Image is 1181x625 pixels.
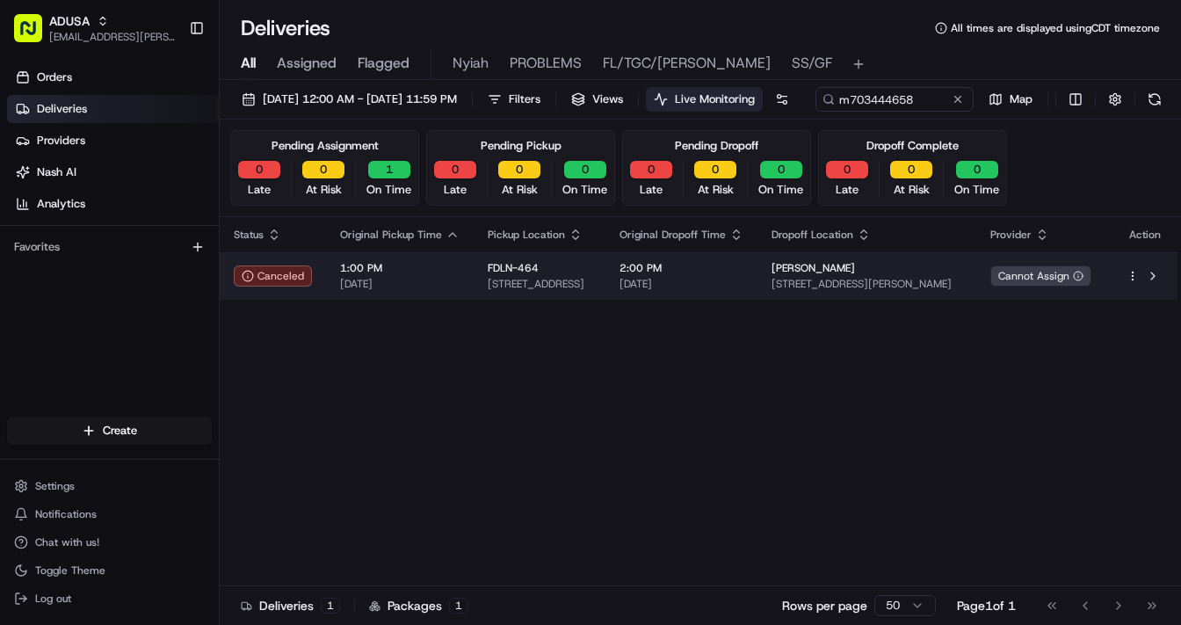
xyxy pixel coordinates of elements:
[18,257,32,271] div: 📗
[836,182,859,198] span: Late
[592,91,623,107] span: Views
[358,53,409,74] span: Flagged
[7,158,219,186] a: Nash AI
[640,182,663,198] span: Late
[124,297,213,311] a: Powered byPylon
[866,138,959,154] div: Dropoff Complete
[37,133,85,149] span: Providers
[619,277,743,291] span: [DATE]
[238,161,280,178] button: 0
[480,87,548,112] button: Filters
[18,70,320,98] p: Welcome 👋
[564,161,606,178] button: 0
[35,255,134,273] span: Knowledge Base
[340,261,460,275] span: 1:00 PM
[18,18,53,53] img: Nash
[675,91,755,107] span: Live Monitoring
[241,14,330,42] h1: Deliveries
[7,474,212,498] button: Settings
[18,168,49,200] img: 1736555255976-a54dd68f-1ca7-489b-9aae-adbdc363a1c4
[306,182,342,198] span: At Risk
[49,12,90,30] button: ADUSA
[7,502,212,527] button: Notifications
[502,182,538,198] span: At Risk
[37,101,87,117] span: Deliveries
[37,69,72,85] span: Orders
[230,130,419,206] div: Pending Assignment0Late0At Risk1On Time
[46,113,290,132] input: Clear
[772,277,963,291] span: [STREET_ADDRESS][PERSON_NAME]
[277,53,337,74] span: Assigned
[368,161,410,178] button: 1
[60,168,288,185] div: Start new chat
[7,127,219,155] a: Providers
[302,161,344,178] button: 0
[35,563,105,578] span: Toggle Theme
[263,91,457,107] span: [DATE] 12:00 AM - [DATE] 11:59 PM
[60,185,222,200] div: We're available if you need us!
[366,182,411,198] span: On Time
[990,228,1032,242] span: Provider
[603,53,771,74] span: FL/TGC/[PERSON_NAME]
[299,173,320,194] button: Start new chat
[340,228,442,242] span: Original Pickup Time
[1142,87,1167,112] button: Refresh
[563,87,631,112] button: Views
[7,95,219,123] a: Deliveries
[826,161,868,178] button: 0
[957,597,1016,614] div: Page 1 of 1
[954,182,999,198] span: On Time
[760,161,802,178] button: 0
[488,261,539,275] span: FDLN-464
[792,53,832,74] span: SS/GF
[241,597,340,614] div: Deliveries
[772,261,855,275] span: [PERSON_NAME]
[7,7,182,49] button: ADUSA[EMAIL_ADDRESS][PERSON_NAME][DOMAIN_NAME]
[675,138,758,154] div: Pending Dropoff
[241,53,256,74] span: All
[7,586,212,611] button: Log out
[426,130,615,206] div: Pending Pickup0Late0At Risk0On Time
[175,298,213,311] span: Pylon
[622,130,811,206] div: Pending Dropoff0Late0At Risk0On Time
[815,87,974,112] input: Type to search
[1127,228,1163,242] div: Action
[7,558,212,583] button: Toggle Theme
[272,138,379,154] div: Pending Assignment
[49,30,175,44] button: [EMAIL_ADDRESS][PERSON_NAME][DOMAIN_NAME]
[619,228,726,242] span: Original Dropoff Time
[758,182,803,198] span: On Time
[488,228,565,242] span: Pickup Location
[782,597,867,614] p: Rows per page
[234,265,312,287] div: Canceled
[7,530,212,555] button: Chat with us!
[7,417,212,445] button: Create
[321,598,340,614] div: 1
[11,248,141,280] a: 📗Knowledge Base
[890,161,932,178] button: 0
[956,161,998,178] button: 0
[35,535,99,549] span: Chat with us!
[434,161,476,178] button: 0
[619,261,743,275] span: 2:00 PM
[7,63,219,91] a: Orders
[35,507,97,521] span: Notifications
[340,277,460,291] span: [DATE]
[630,161,672,178] button: 0
[694,161,736,178] button: 0
[562,182,607,198] span: On Time
[698,182,734,198] span: At Risk
[37,164,76,180] span: Nash AI
[894,182,930,198] span: At Risk
[510,53,582,74] span: PROBLEMS
[449,598,468,614] div: 1
[990,265,1091,287] button: Cannot Assign
[951,21,1160,35] span: All times are displayed using CDT timezone
[248,182,271,198] span: Late
[7,190,219,218] a: Analytics
[444,182,467,198] span: Late
[818,130,1007,206] div: Dropoff Complete0Late0At Risk0On Time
